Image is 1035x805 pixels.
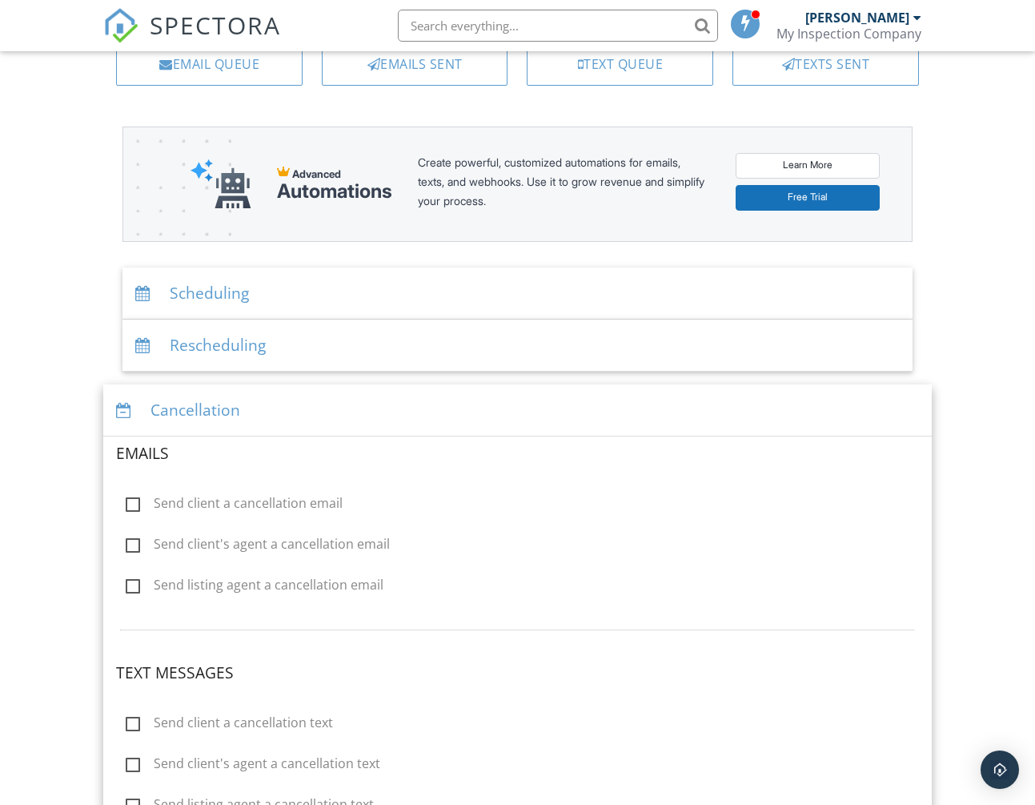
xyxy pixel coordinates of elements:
[150,8,281,42] span: SPECTORA
[805,10,909,26] div: [PERSON_NAME]
[126,537,390,557] label: Send client's agent a cancellation email
[292,167,341,180] span: Advanced
[116,662,918,683] h4: Text Messages
[116,443,918,464] h4: Emails
[126,715,333,735] label: Send client a cancellation text
[122,320,912,372] div: Rescheduling
[191,159,251,209] img: automations-robot-e552d721053d9e86aaf3dd9a1567a1c0d6a99a13dc70ea74ca66f792d01d7f0c.svg
[103,22,281,55] a: SPECTORA
[126,756,380,776] label: Send client's agent a cancellation text
[732,42,919,86] a: Texts Sent
[277,180,392,203] div: Automations
[116,42,303,86] a: Email Queue
[398,10,718,42] input: Search everything...
[418,153,709,215] div: Create powerful, customized automations for emails, texts, and webhooks. Use it to grow revenue a...
[122,268,912,320] div: Scheduling
[322,42,508,86] a: Emails Sent
[527,42,713,86] a: Text Queue
[103,384,931,437] div: Cancellation
[126,578,383,598] label: Send listing agent a cancellation email
[736,153,880,179] a: Learn More
[776,26,921,42] div: My Inspection Company
[981,751,1019,789] div: Open Intercom Messenger
[123,127,231,304] img: advanced-banner-bg-f6ff0eecfa0ee76150a1dea9fec4b49f333892f74bc19f1b897a312d7a1b2ff3.png
[103,8,138,43] img: The Best Home Inspection Software - Spectora
[126,496,343,516] label: Send client a cancellation email
[736,185,880,211] a: Free Trial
